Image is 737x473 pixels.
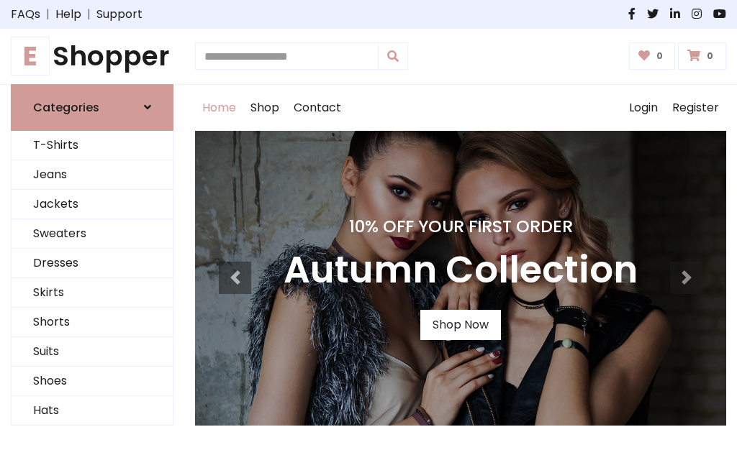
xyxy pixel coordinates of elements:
h1: Shopper [11,40,173,73]
a: Jackets [12,190,173,219]
a: Hats [12,396,173,426]
a: Suits [12,337,173,367]
h4: 10% Off Your First Order [284,216,638,236]
span: | [81,6,96,23]
span: 0 [653,50,666,63]
h6: Categories [33,101,99,114]
a: Categories [11,84,173,131]
a: Sweaters [12,219,173,249]
a: Contact [286,85,348,131]
a: Help [55,6,81,23]
span: | [40,6,55,23]
a: 0 [629,42,676,70]
a: Jeans [12,160,173,190]
span: 0 [703,50,717,63]
a: Shop [243,85,286,131]
a: EShopper [11,40,173,73]
a: 0 [678,42,726,70]
a: Support [96,6,143,23]
a: Dresses [12,249,173,278]
a: FAQs [11,6,40,23]
h3: Autumn Collection [284,248,638,293]
a: Shop Now [420,310,501,340]
a: Home [195,85,243,131]
a: Register [665,85,726,131]
a: Skirts [12,278,173,308]
a: Login [622,85,665,131]
a: Shorts [12,308,173,337]
a: T-Shirts [12,131,173,160]
span: E [11,37,50,75]
a: Shoes [12,367,173,396]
